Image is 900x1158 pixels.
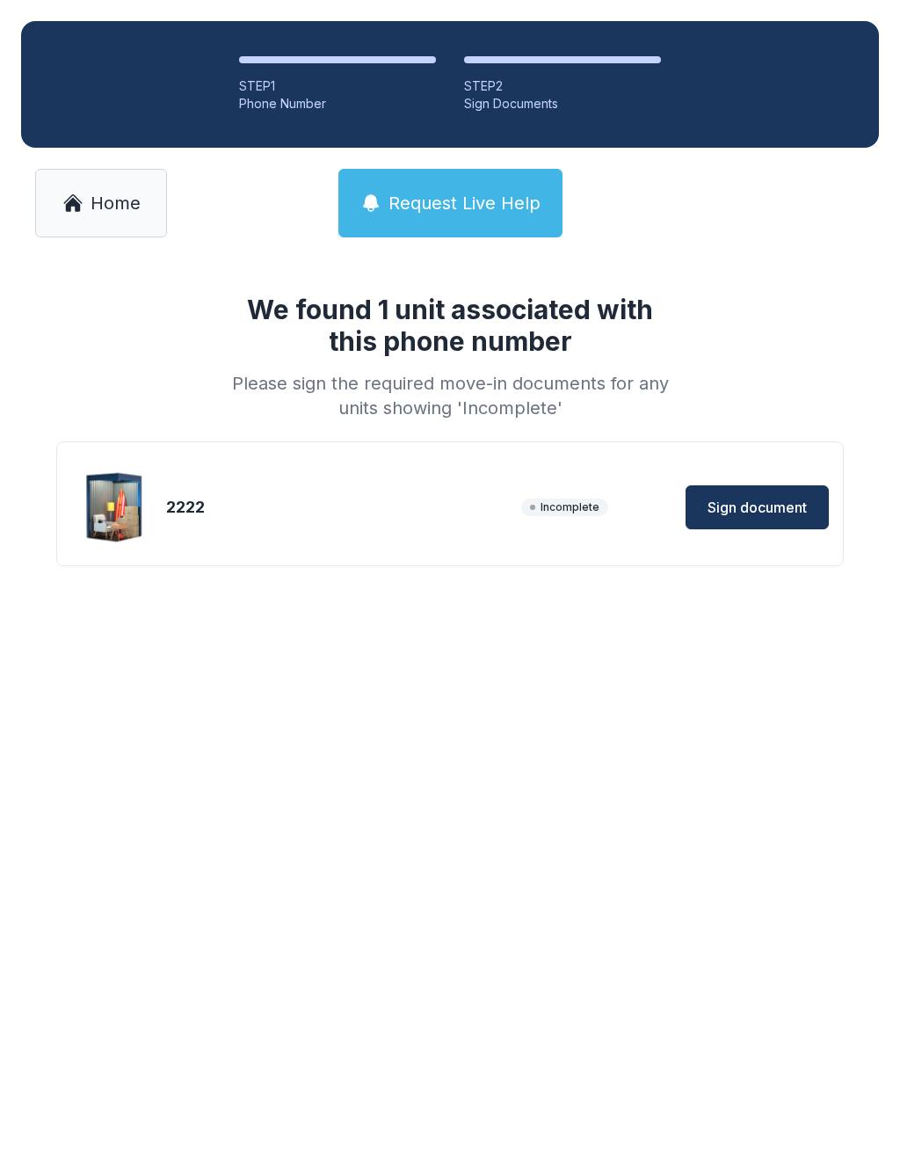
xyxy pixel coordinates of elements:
[225,294,675,357] h1: We found 1 unit associated with this phone number
[239,77,436,95] div: STEP 1
[225,371,675,420] div: Please sign the required move-in documents for any units showing 'Incomplete'
[91,191,141,215] span: Home
[166,495,514,520] div: 2222
[239,95,436,113] div: Phone Number
[464,95,661,113] div: Sign Documents
[464,77,661,95] div: STEP 2
[708,497,807,518] span: Sign document
[388,191,541,215] span: Request Live Help
[521,499,608,516] span: Incomplete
